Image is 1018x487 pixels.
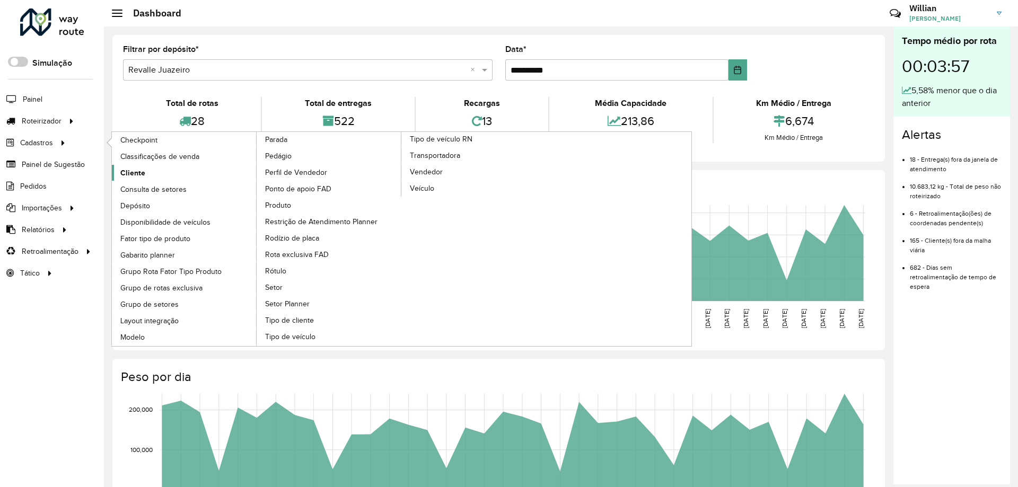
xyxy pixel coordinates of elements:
[112,280,257,296] a: Grupo de rotas exclusiva
[23,94,42,105] span: Painel
[729,59,747,81] button: Choose Date
[22,202,62,214] span: Importações
[716,97,872,110] div: Km Médio / Entrega
[910,201,1002,228] li: 6 - Retroalimentação(ões) de coordenadas pendente(s)
[257,214,402,229] a: Restrição de Atendimento Planner
[909,3,989,13] h3: Willian
[401,180,547,196] a: Veículo
[112,198,257,214] a: Depósito
[120,332,145,343] span: Modelo
[265,134,287,145] span: Parada
[716,132,872,143] div: Km Médio / Entrega
[120,299,179,310] span: Grupo de setores
[418,110,546,132] div: 13
[126,97,258,110] div: Total de rotas
[552,110,709,132] div: 213,86
[257,312,402,328] a: Tipo de cliente
[902,34,1002,48] div: Tempo médio por rota
[120,184,187,195] span: Consulta de setores
[123,43,199,56] label: Filtrar por depósito
[265,265,286,277] span: Rótulo
[257,181,402,197] a: Ponto de apoio FAD
[22,224,55,235] span: Relatórios
[120,151,199,162] span: Classificações de venda
[120,282,203,294] span: Grupo de rotas exclusiva
[130,446,153,453] text: 100,000
[819,309,826,328] text: [DATE]
[265,183,331,194] span: Ponto de apoio FAD
[22,116,62,127] span: Roteirizador
[120,217,210,228] span: Disponibilidade de veículos
[20,181,47,192] span: Pedidos
[910,255,1002,291] li: 682 - Dias sem retroalimentação de tempo de espera
[265,110,411,132] div: 522
[410,150,460,161] span: Transportadora
[265,233,319,244] span: Rodízio de placa
[857,309,864,328] text: [DATE]
[22,246,78,257] span: Retroalimentação
[410,134,472,145] span: Tipo de veículo RN
[112,165,257,181] a: Cliente
[762,309,769,328] text: [DATE]
[257,246,402,262] a: Rota exclusiva FAD
[265,331,315,342] span: Tipo de veículo
[401,164,547,180] a: Vendedor
[257,197,402,213] a: Produto
[505,43,526,56] label: Data
[265,249,329,260] span: Rota exclusiva FAD
[120,135,157,146] span: Checkpoint
[112,313,257,329] a: Layout integração
[120,200,150,211] span: Depósito
[122,7,181,19] h2: Dashboard
[112,132,402,346] a: Parada
[257,279,402,295] a: Setor
[112,181,257,197] a: Consulta de setores
[781,309,788,328] text: [DATE]
[112,329,257,345] a: Modelo
[716,110,872,132] div: 6,674
[742,309,749,328] text: [DATE]
[120,233,190,244] span: Fator tipo de produto
[112,132,257,148] a: Checkpoint
[910,228,1002,255] li: 165 - Cliente(s) fora da malha viária
[126,110,258,132] div: 28
[257,132,547,346] a: Tipo de veículo RN
[909,14,989,23] span: [PERSON_NAME]
[800,309,807,328] text: [DATE]
[902,127,1002,143] h4: Alertas
[22,159,85,170] span: Painel de Sugestão
[265,167,327,178] span: Perfil de Vendedor
[470,64,479,76] span: Clear all
[112,214,257,230] a: Disponibilidade de veículos
[257,263,402,279] a: Rótulo
[112,231,257,246] a: Fator tipo de produto
[910,174,1002,201] li: 10.683,12 kg - Total de peso não roteirizado
[723,309,730,328] text: [DATE]
[265,97,411,110] div: Total de entregas
[838,309,845,328] text: [DATE]
[20,137,53,148] span: Cadastros
[265,216,378,227] span: Restrição de Atendimento Planner
[257,296,402,312] a: Setor Planner
[121,369,874,385] h4: Peso por dia
[401,147,547,163] a: Transportadora
[32,57,72,69] label: Simulação
[20,268,40,279] span: Tático
[257,329,402,344] a: Tipo de veículo
[257,148,402,164] a: Pedágio
[265,315,314,326] span: Tipo de cliente
[120,315,179,326] span: Layout integração
[112,263,257,279] a: Grupo Rota Fator Tipo Produto
[418,97,546,110] div: Recargas
[129,406,153,413] text: 200,000
[552,97,709,110] div: Média Capacidade
[410,166,443,178] span: Vendedor
[884,2,907,25] a: Contato Rápido
[257,230,402,246] a: Rodízio de placa
[265,150,292,162] span: Pedágio
[112,296,257,312] a: Grupo de setores
[704,309,711,328] text: [DATE]
[902,48,1002,84] div: 00:03:57
[410,183,434,194] span: Veículo
[120,167,145,179] span: Cliente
